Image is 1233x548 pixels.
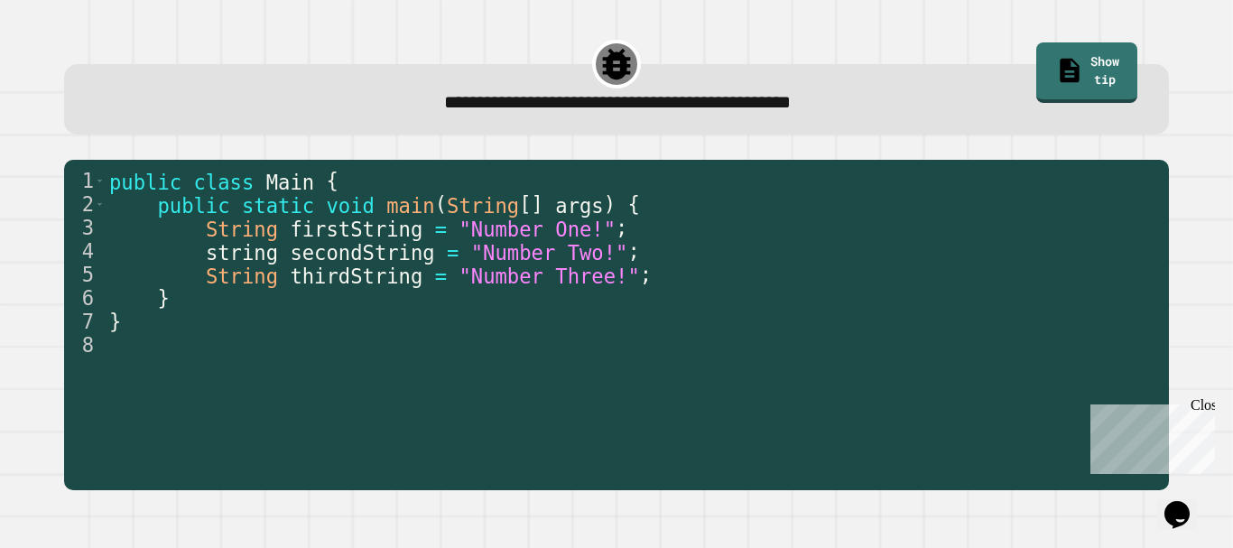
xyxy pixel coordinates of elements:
[447,240,459,264] span: =
[193,170,254,193] span: class
[459,217,616,240] span: "Number One!"
[95,192,105,216] span: Toggle code folding, rows 2 through 6
[64,310,106,333] div: 7
[1083,397,1215,474] iframe: chat widget
[471,240,628,264] span: "Number Two!"
[206,264,278,287] span: String
[206,217,278,240] span: String
[435,217,447,240] span: =
[459,264,639,287] span: "Number Three!"
[64,333,106,357] div: 8
[290,217,422,240] span: firstString
[1157,476,1215,530] iframe: chat widget
[157,193,229,217] span: public
[386,193,434,217] span: main
[206,240,278,264] span: string
[266,170,314,193] span: Main
[242,193,314,217] span: static
[290,240,434,264] span: secondString
[555,193,603,217] span: args
[7,7,125,115] div: Chat with us now!Close
[64,286,106,310] div: 6
[109,170,181,193] span: public
[447,193,519,217] span: String
[290,264,422,287] span: thirdString
[95,169,105,192] span: Toggle code folding, rows 1 through 7
[435,264,447,287] span: =
[1036,42,1137,103] a: Show tip
[64,169,106,192] div: 1
[64,263,106,286] div: 5
[64,239,106,263] div: 4
[64,216,106,239] div: 3
[326,193,374,217] span: void
[64,192,106,216] div: 2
